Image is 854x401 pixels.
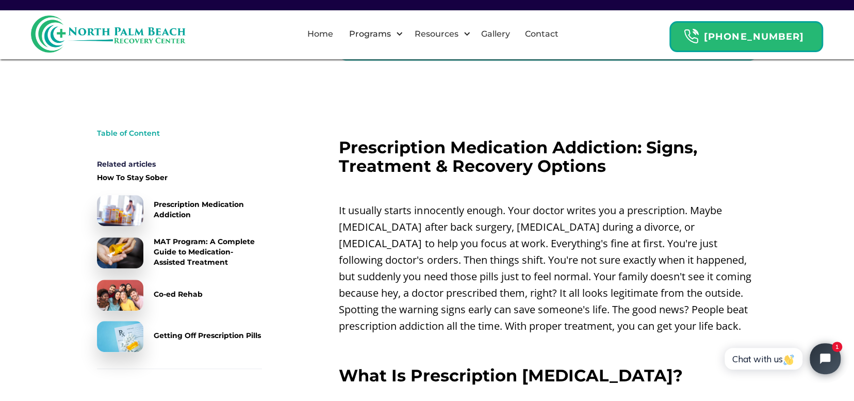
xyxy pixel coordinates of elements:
[713,334,849,383] iframe: Tidio Chat
[154,330,261,341] div: Getting Off Prescription Pills
[97,321,262,352] a: Getting Off Prescription Pills
[97,172,262,185] a: How To Stay Sober
[406,18,473,51] div: Resources
[339,366,757,385] h2: What Is Prescription [MEDICAL_DATA]?
[347,28,393,40] div: Programs
[154,236,262,267] div: MAT Program: A Complete Guide to Medication-Assisted Treatment
[474,18,516,51] a: Gallery
[97,159,262,169] div: Related articles
[97,195,262,226] a: Prescription Medication Addiction
[339,202,757,334] p: It usually starts innocently enough. Your doctor writes you a prescription. Maybe [MEDICAL_DATA] ...
[97,280,262,311] a: Co-ed Rehab
[412,28,461,40] div: Resources
[97,172,168,183] div: How To Stay Sober
[97,236,262,269] a: MAT Program: A Complete Guide to Medication-Assisted Treatment
[339,138,757,175] h2: Prescription Medication Addiction: Signs, Treatment & Recovery Options
[704,31,804,42] strong: [PHONE_NUMBER]
[339,181,757,197] p: ‍
[97,128,262,138] div: Table of Content
[683,28,699,44] img: Header Calendar Icons
[669,16,823,52] a: Header Calendar Icons[PHONE_NUMBER]
[154,199,262,220] div: Prescription Medication Addiction
[301,18,339,51] a: Home
[339,340,757,356] p: ‍
[518,18,564,51] a: Contact
[154,289,203,299] div: Co-ed Rehab
[340,18,406,51] div: Programs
